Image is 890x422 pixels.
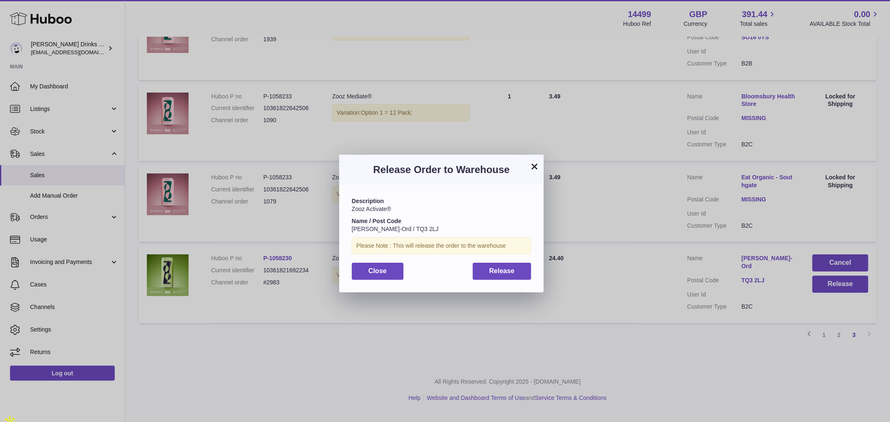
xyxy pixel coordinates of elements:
[352,263,403,280] button: Close
[473,263,532,280] button: Release
[352,163,531,176] h3: Release Order to Warehouse
[352,226,439,232] span: [PERSON_NAME]-Ord / TQ3 2LJ
[489,267,515,274] span: Release
[352,218,401,224] strong: Name / Post Code
[368,267,387,274] span: Close
[352,206,391,212] span: Zooz Activate®
[352,198,384,204] strong: Description
[529,161,540,171] button: ×
[352,237,531,254] div: Please Note : This will release the order to the warehouse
